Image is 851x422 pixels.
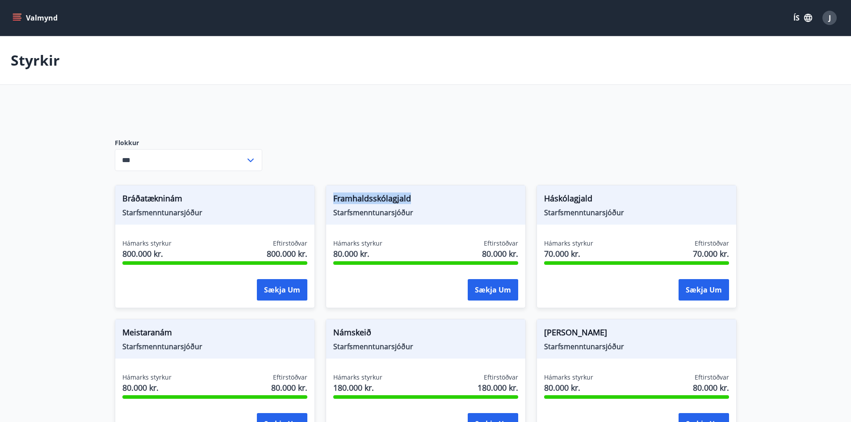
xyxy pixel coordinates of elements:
span: 800.000 kr. [122,248,172,259]
span: Hámarks styrkur [333,239,382,248]
button: Sækja um [257,279,307,301]
span: Eftirstöðvar [484,373,518,382]
span: Bráðatækninám [122,192,307,208]
span: Eftirstöðvar [273,373,307,382]
span: J [829,13,831,23]
button: Sækja um [679,279,729,301]
span: Starfsmenntunarsjóður [333,208,518,217]
span: Framhaldsskólagjald [333,192,518,208]
span: Hámarks styrkur [544,373,593,382]
span: Starfsmenntunarsjóður [544,342,729,351]
span: 70.000 kr. [544,248,593,259]
span: Eftirstöðvar [695,239,729,248]
label: Flokkur [115,138,262,147]
span: Starfsmenntunarsjóður [122,342,307,351]
span: Hámarks styrkur [544,239,593,248]
span: 80.000 kr. [544,382,593,393]
button: Sækja um [468,279,518,301]
span: Hámarks styrkur [122,373,172,382]
button: J [819,7,840,29]
span: 180.000 kr. [478,382,518,393]
span: Starfsmenntunarsjóður [544,208,729,217]
span: 80.000 kr. [482,248,518,259]
span: 80.000 kr. [271,382,307,393]
span: Námskeið [333,326,518,342]
span: Eftirstöðvar [484,239,518,248]
span: Starfsmenntunarsjóður [122,208,307,217]
span: Eftirstöðvar [273,239,307,248]
span: [PERSON_NAME] [544,326,729,342]
span: Meistaranám [122,326,307,342]
span: Eftirstöðvar [695,373,729,382]
span: 80.000 kr. [122,382,172,393]
span: 80.000 kr. [693,382,729,393]
span: 180.000 kr. [333,382,382,393]
span: Háskólagjald [544,192,729,208]
span: Starfsmenntunarsjóður [333,342,518,351]
span: 800.000 kr. [267,248,307,259]
p: Styrkir [11,50,60,70]
span: 80.000 kr. [333,248,382,259]
span: 70.000 kr. [693,248,729,259]
span: Hámarks styrkur [333,373,382,382]
button: menu [11,10,61,26]
button: ÍS [788,10,817,26]
span: Hámarks styrkur [122,239,172,248]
